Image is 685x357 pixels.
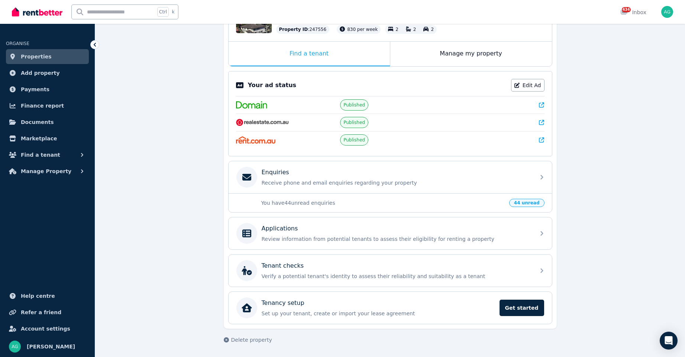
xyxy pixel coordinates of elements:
[21,68,60,77] span: Add property
[6,41,29,46] span: ORGANISE
[343,102,365,108] span: Published
[21,101,64,110] span: Finance report
[6,131,89,146] a: Marketplace
[6,66,89,80] a: Add property
[236,136,276,144] img: Rent.com.au
[6,147,89,162] button: Find a tenant
[172,9,174,15] span: k
[500,300,544,316] span: Get started
[262,235,531,243] p: Review information from potential tenants to assess their eligibility for renting a property
[279,26,308,32] span: Property ID
[9,341,21,353] img: Barclay
[21,85,49,94] span: Payments
[6,82,89,97] a: Payments
[21,134,57,143] span: Marketplace
[157,7,169,17] span: Ctrl
[620,9,646,16] div: Inbox
[390,42,552,66] div: Manage my property
[12,6,62,17] img: RentBetter
[6,321,89,336] a: Account settings
[229,292,552,324] a: Tenancy setupSet up your tenant, create or import your lease agreementGet started
[262,310,495,317] p: Set up your tenant, create or import your lease agreement
[6,98,89,113] a: Finance report
[236,101,267,109] img: Domain.com.au
[21,308,61,317] span: Refer a friend
[262,224,298,233] p: Applications
[6,115,89,130] a: Documents
[343,137,365,143] span: Published
[276,25,330,34] div: : 247556
[511,79,545,92] a: Edit Ad
[413,27,416,32] span: 2
[622,7,631,12] span: 434
[229,255,552,287] a: Tenant checksVerify a potential tenant's identity to assess their reliability and suitability as ...
[6,289,89,303] a: Help centre
[395,27,398,32] span: 2
[248,81,296,90] p: Your ad status
[661,6,673,18] img: Barclay
[262,179,531,187] p: Receive phone and email enquiries regarding your property
[229,161,552,193] a: EnquiriesReceive phone and email enquiries regarding your property
[660,332,678,350] div: Open Intercom Messenger
[261,199,505,207] p: You have 44 unread enquiries
[347,27,378,32] span: 830 per week
[231,336,272,344] span: Delete property
[21,167,71,176] span: Manage Property
[431,27,434,32] span: 2
[229,42,390,66] div: Find a tenant
[509,199,545,207] span: 44 unread
[229,217,552,249] a: ApplicationsReview information from potential tenants to assess their eligibility for renting a p...
[21,324,70,333] span: Account settings
[21,118,54,127] span: Documents
[6,164,89,179] button: Manage Property
[21,150,60,159] span: Find a tenant
[21,52,52,61] span: Properties
[262,299,304,307] p: Tenancy setup
[262,272,531,280] p: Verify a potential tenant's identity to assess their reliability and suitability as a tenant
[262,168,289,177] p: Enquiries
[224,336,272,344] button: Delete property
[6,305,89,320] a: Refer a friend
[343,119,365,125] span: Published
[21,291,55,300] span: Help centre
[236,119,289,126] img: RealEstate.com.au
[27,342,75,351] span: [PERSON_NAME]
[262,261,304,270] p: Tenant checks
[6,49,89,64] a: Properties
